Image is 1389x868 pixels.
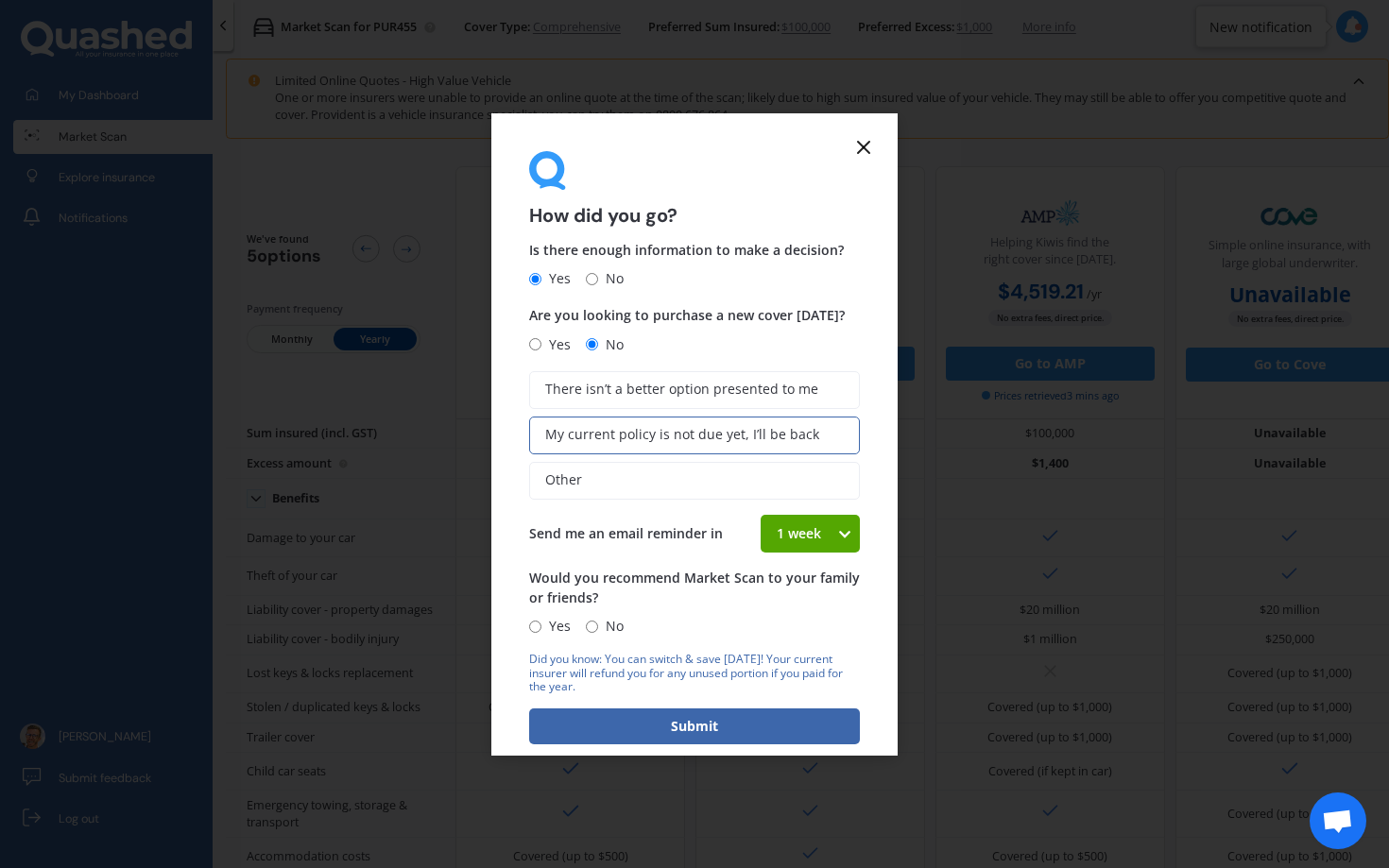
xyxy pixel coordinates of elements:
[529,151,860,226] div: How did you go?
[529,524,723,542] span: Send me an email reminder in
[545,382,818,398] span: There isn’t a better option presented to me
[529,273,541,285] input: Yes
[545,472,582,488] span: Other
[586,273,598,285] input: No
[545,427,819,443] span: My current policy is not due yet, I’ll be back
[529,569,860,606] span: Would you recommend Market Scan to your family or friends?
[598,333,624,356] span: No
[541,615,571,638] span: Yes
[586,621,598,633] input: No
[529,241,844,259] span: Is there enough information to make a decision?
[529,708,860,744] button: Submit
[541,333,571,356] span: Yes
[541,267,571,290] span: Yes
[529,621,541,633] input: Yes
[1310,792,1366,849] div: Open chat
[598,615,624,638] span: No
[761,515,836,553] div: 1 week
[529,653,860,693] div: Did you know: You can switch & save [DATE]! Your current insurer will refund you for any unused p...
[529,338,541,350] input: Yes
[598,267,624,290] span: No
[529,307,845,325] span: Are you looking to purchase a new cover [DATE]?
[586,338,598,350] input: No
